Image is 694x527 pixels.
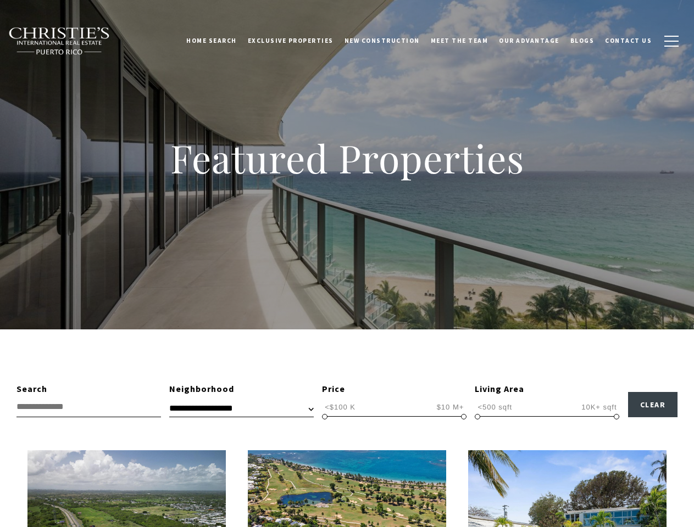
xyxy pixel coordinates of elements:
img: Christie's International Real Estate black text logo [8,27,110,55]
span: 10K+ sqft [579,402,619,412]
span: New Construction [345,37,420,44]
div: Price [322,382,467,396]
a: Meet the Team [425,27,494,54]
div: Living Area [475,382,619,396]
a: Exclusive Properties [242,27,339,54]
h1: Featured Properties [100,134,595,182]
div: Neighborhood [169,382,314,396]
span: <500 sqft [475,402,515,412]
a: Home Search [181,27,242,54]
button: Clear [628,392,678,417]
div: Search [16,382,161,396]
a: Our Advantage [493,27,565,54]
span: Exclusive Properties [248,37,334,44]
span: <$100 K [322,402,358,412]
a: Blogs [565,27,600,54]
span: Blogs [570,37,595,44]
span: Our Advantage [499,37,559,44]
a: New Construction [339,27,425,54]
span: $10 M+ [434,402,467,412]
span: Contact Us [605,37,652,44]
